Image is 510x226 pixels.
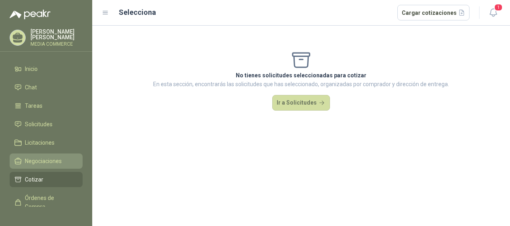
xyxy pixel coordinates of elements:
span: Negociaciones [25,157,62,165]
h2: Selecciona [119,7,156,18]
img: Logo peakr [10,10,51,19]
button: Ir a Solicitudes [272,95,330,111]
span: Órdenes de Compra [25,194,75,211]
a: Chat [10,80,83,95]
span: Chat [25,83,37,92]
a: Cotizar [10,172,83,187]
p: MEDIA COMMERCE [30,42,83,46]
a: Inicio [10,61,83,77]
span: 1 [494,4,503,11]
a: Licitaciones [10,135,83,150]
p: No tienes solicitudes seleccionadas para cotizar [153,71,449,80]
a: Órdenes de Compra [10,190,83,214]
span: Licitaciones [25,138,55,147]
p: [PERSON_NAME] [PERSON_NAME] [30,29,83,40]
span: Tareas [25,101,42,110]
span: Cotizar [25,175,43,184]
button: 1 [486,6,500,20]
p: En esta sección, encontrarás las solicitudes que has seleccionado, organizadas por comprador y di... [153,80,449,89]
a: Negociaciones [10,153,83,169]
button: Cargar cotizaciones [397,5,470,21]
span: Inicio [25,65,38,73]
a: Tareas [10,98,83,113]
a: Solicitudes [10,117,83,132]
span: Solicitudes [25,120,53,129]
